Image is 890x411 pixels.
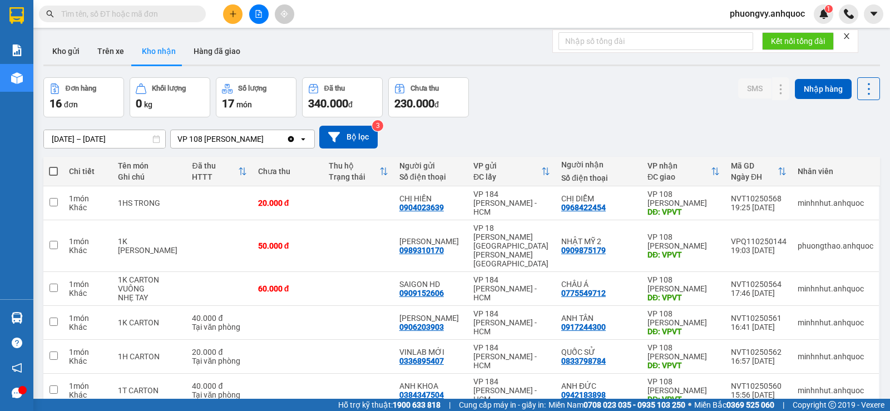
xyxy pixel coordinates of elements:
svg: open [299,135,308,143]
div: minhnhut.anhquoc [798,199,873,207]
div: VP 184 [PERSON_NAME] - HCM [473,190,550,216]
div: QUỐC SỬ [561,348,636,356]
input: Tìm tên, số ĐT hoặc mã đơn [61,8,192,20]
span: | [783,399,784,411]
div: 0989310170 [399,246,444,255]
span: question-circle [12,338,22,348]
span: 230.000 [394,97,434,110]
div: minhnhut.anhquoc [798,386,873,395]
div: minhnhut.anhquoc [798,318,873,327]
span: 16 [50,97,62,110]
div: 1 món [69,237,107,246]
div: ANH KHOA [399,382,462,390]
div: CHÂU Á [561,280,636,289]
span: 340.000 [308,97,348,110]
span: notification [12,363,22,373]
img: icon-new-feature [819,9,829,19]
div: Khác [69,390,107,399]
button: Trên xe [88,38,133,65]
div: Người nhận [561,160,636,169]
div: 20.000 đ [258,199,318,207]
div: VP 108 [PERSON_NAME] [177,133,264,145]
span: Hỗ trợ kỹ thuật: [338,399,441,411]
div: VP nhận [647,161,711,170]
div: 1 món [69,194,107,203]
span: ⚪️ [688,403,691,407]
div: 0909875179 [561,246,606,255]
button: plus [223,4,243,24]
button: SMS [738,78,772,98]
div: 60.000 đ [258,284,318,293]
input: Selected VP 108 Lê Hồng Phong - Vũng Tàu. [265,133,266,145]
span: món [236,100,252,109]
div: CHỊ HIỀN [399,194,462,203]
div: 1 món [69,382,107,390]
div: DĐ: VPVT [647,207,720,216]
input: Nhập số tổng đài [558,32,753,50]
span: 1 [827,5,830,13]
div: DĐ: VPVT [647,361,720,370]
div: Ghi chú [118,172,181,181]
div: NVT10250564 [731,280,787,289]
span: kg [144,100,152,109]
div: phuongthao.anhquoc [798,241,873,250]
div: Tại văn phòng [192,356,246,365]
button: Hàng đã giao [185,38,249,65]
div: 16:57 [DATE] [731,356,787,365]
button: Kết nối tổng đài [762,32,834,50]
div: VP 184 [PERSON_NAME] - HCM [473,377,550,404]
span: Miền Nam [548,399,685,411]
div: DĐ: VPVT [647,293,720,302]
button: Đơn hàng16đơn [43,77,124,117]
div: 1 món [69,348,107,356]
div: Tại văn phòng [192,323,246,331]
div: 16:41 [DATE] [731,323,787,331]
div: VP 108 [PERSON_NAME] [647,309,720,327]
div: ĐC lấy [473,172,541,181]
span: Cung cấp máy in - giấy in: [459,399,546,411]
div: 40.000 đ [192,382,246,390]
span: đơn [64,100,78,109]
span: caret-down [869,9,879,19]
div: Chi tiết [69,167,107,176]
div: Khối lượng [152,85,186,92]
span: 0 [136,97,142,110]
div: ANH HÙNG [399,237,462,246]
div: VPQ110250144 [731,237,787,246]
div: Khác [69,323,107,331]
img: logo-vxr [9,7,24,24]
div: 0917244300 [561,323,606,331]
div: ĐC giao [647,172,711,181]
sup: 1 [825,5,833,13]
th: Toggle SortBy [468,157,556,186]
div: CHỊ DIỄM [561,194,636,203]
div: Khác [69,356,107,365]
button: Chưa thu230.000đ [388,77,469,117]
div: Đã thu [192,161,238,170]
div: VP 108 [PERSON_NAME] [647,232,720,250]
div: VINLAB MỚI [399,348,462,356]
div: 0336895407 [399,356,444,365]
div: Thu hộ [329,161,379,170]
span: phuongvy.anhquoc [721,7,814,21]
div: VP 108 [PERSON_NAME] [647,190,720,207]
button: aim [275,4,294,24]
th: Toggle SortBy [186,157,252,186]
span: đ [434,100,439,109]
div: VP 18 [PERSON_NAME] [GEOGRAPHIC_DATA][PERSON_NAME][GEOGRAPHIC_DATA] [473,224,550,268]
sup: 3 [372,120,383,131]
div: DĐ: VPVT [647,250,720,259]
img: warehouse-icon [11,72,23,84]
div: 1 món [69,280,107,289]
div: NVT10250568 [731,194,787,203]
div: 0775549712 [561,289,606,298]
span: 17 [222,97,234,110]
div: 0904023639 [399,203,444,212]
div: Trạng thái [329,172,379,181]
div: Tại văn phòng [192,390,246,399]
button: Kho gửi [43,38,88,65]
span: message [12,388,22,398]
button: Khối lượng0kg [130,77,210,117]
div: 0968422454 [561,203,606,212]
button: Nhập hàng [795,79,852,99]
